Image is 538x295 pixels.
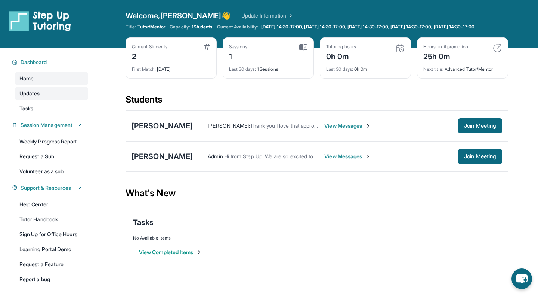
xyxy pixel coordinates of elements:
img: card [299,44,307,51]
span: Updates [19,90,40,97]
div: [DATE] [132,62,210,72]
span: Next title : [423,66,443,72]
a: Weekly Progress Report [15,135,88,148]
button: Join Meeting [458,149,502,164]
div: Hours until promotion [423,44,468,50]
a: Home [15,72,88,85]
span: Welcome, [PERSON_NAME] 👋 [126,10,231,21]
a: Update Information [241,12,294,19]
div: [PERSON_NAME] [132,121,193,131]
a: Help Center [15,198,88,211]
img: Chevron Right [286,12,294,19]
a: Request a Feature [15,258,88,271]
a: Learning Portal Demo [15,243,88,256]
img: card [204,44,210,50]
span: Last 30 days : [326,66,353,72]
span: Last 30 days : [229,66,256,72]
span: Dashboard [21,58,47,66]
span: Join Meeting [464,154,496,159]
span: Thank you I love that approach [250,122,322,129]
span: Support & Resources [21,184,71,192]
div: No Available Items [133,235,501,241]
button: View Completed Items [139,249,202,256]
span: Capacity: [170,24,190,30]
button: Join Meeting [458,118,502,133]
img: Chevron-Right [365,153,371,159]
button: chat-button [511,268,532,289]
button: Support & Resources [18,184,84,192]
span: Tasks [19,105,33,112]
div: Advanced Tutor/Mentor [423,62,502,72]
div: What's New [126,177,508,210]
span: Home [19,75,34,82]
span: First Match : [132,66,156,72]
span: Admin : [208,153,224,159]
span: Title: [126,24,136,30]
img: logo [9,10,71,31]
div: 0h 0m [326,50,356,62]
span: Join Meeting [464,124,496,128]
a: Request a Sub [15,150,88,163]
span: View Messages [324,153,371,160]
a: Tasks [15,102,88,115]
div: Tutoring hours [326,44,356,50]
span: Tutor/Mentor [137,24,165,30]
div: 2 [132,50,167,62]
div: [PERSON_NAME] [132,151,193,162]
span: Session Management [21,121,72,129]
div: Sessions [229,44,248,50]
span: Current Availability: [217,24,258,30]
a: [DATE] 14:30-17:00, [DATE] 14:30-17:00, [DATE] 14:30-17:00, [DATE] 14:30-17:00, [DATE] 14:30-17:00 [260,24,476,30]
a: Updates [15,87,88,100]
span: [PERSON_NAME] : [208,122,250,129]
a: Volunteer as a sub [15,165,88,178]
div: 1 Sessions [229,62,307,72]
button: Session Management [18,121,84,129]
span: 1 Students [192,24,213,30]
div: Students [126,94,508,110]
div: 25h 0m [423,50,468,62]
div: 1 [229,50,248,62]
div: 0h 0m [326,62,405,72]
a: Sign Up for Office Hours [15,228,88,241]
button: Dashboard [18,58,84,66]
img: Chevron-Right [365,123,371,129]
span: Tasks [133,217,154,228]
a: Report a bug [15,273,88,286]
a: Tutor Handbook [15,213,88,226]
div: Current Students [132,44,167,50]
img: card [396,44,405,53]
span: View Messages [324,122,371,130]
span: [DATE] 14:30-17:00, [DATE] 14:30-17:00, [DATE] 14:30-17:00, [DATE] 14:30-17:00, [DATE] 14:30-17:00 [261,24,474,30]
img: card [493,44,502,53]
